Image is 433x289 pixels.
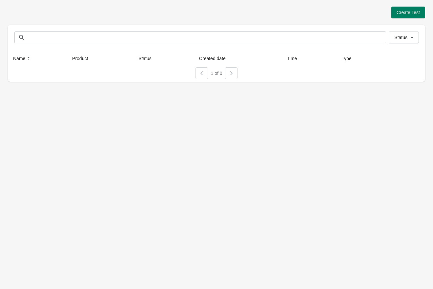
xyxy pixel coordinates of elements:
button: Type [339,53,361,64]
button: Name [10,53,34,64]
button: Create Test [391,7,425,18]
button: Status [389,32,419,43]
button: Status [136,53,161,64]
button: Product [70,53,97,64]
span: 1 of 0 [211,71,222,76]
button: Created date [196,53,235,64]
span: Create Test [397,10,420,15]
button: Time [284,53,306,64]
span: Status [394,35,407,40]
